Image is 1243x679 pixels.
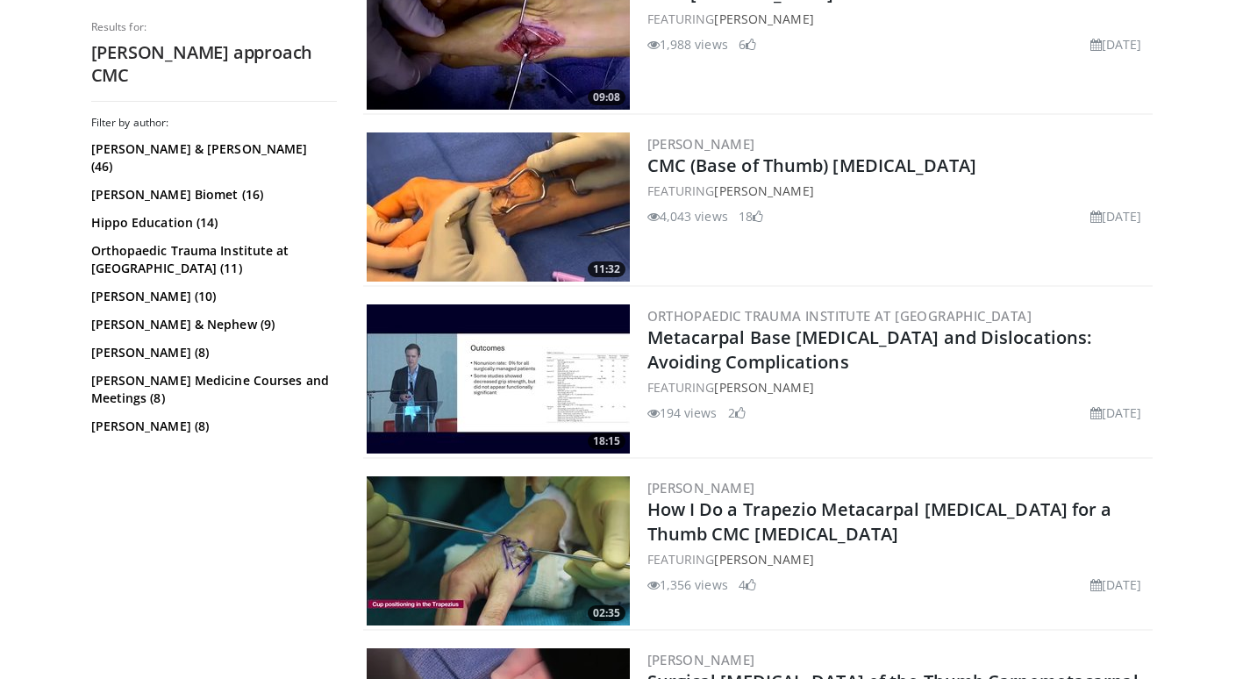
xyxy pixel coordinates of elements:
[1090,575,1142,594] li: [DATE]
[91,116,337,130] h3: Filter by author:
[91,186,332,204] a: [PERSON_NAME] Biomet (16)
[728,404,746,422] li: 2
[647,651,755,668] a: [PERSON_NAME]
[367,476,630,625] img: 6e055a5d-39b0-4c31-b0cc-e95f4d2b9605.300x170_q85_crop-smart_upscale.jpg
[91,214,332,232] a: Hippo Education (14)
[647,135,755,153] a: [PERSON_NAME]
[647,550,1149,568] div: FEATURING
[647,575,728,594] li: 1,356 views
[91,288,332,305] a: [PERSON_NAME] (10)
[739,35,756,54] li: 6
[714,551,813,568] a: [PERSON_NAME]
[91,41,337,87] h2: [PERSON_NAME] approach CMC
[588,433,625,449] span: 18:15
[91,20,337,34] p: Results for:
[588,605,625,621] span: 02:35
[647,35,728,54] li: 1,988 views
[647,404,718,422] li: 194 views
[1090,35,1142,54] li: [DATE]
[647,479,755,497] a: [PERSON_NAME]
[714,379,813,396] a: [PERSON_NAME]
[739,207,763,225] li: 18
[91,316,332,333] a: [PERSON_NAME] & Nephew (9)
[91,372,332,407] a: [PERSON_NAME] Medicine Courses and Meetings (8)
[367,304,630,454] img: 7edf8c0b-9ff0-4f21-b1a8-e83b9a96798a.300x170_q85_crop-smart_upscale.jpg
[91,344,332,361] a: [PERSON_NAME] (8)
[714,11,813,27] a: [PERSON_NAME]
[647,207,728,225] li: 4,043 views
[647,182,1149,200] div: FEATURING
[367,476,630,625] a: 02:35
[588,261,625,277] span: 11:32
[91,140,332,175] a: [PERSON_NAME] & [PERSON_NAME] (46)
[588,89,625,105] span: 09:08
[647,497,1112,546] a: How I Do a Trapezio Metacarpal [MEDICAL_DATA] for a Thumb CMC [MEDICAL_DATA]
[91,242,332,277] a: Orthopaedic Trauma Institute at [GEOGRAPHIC_DATA] (11)
[647,307,1032,325] a: Orthopaedic Trauma Institute at [GEOGRAPHIC_DATA]
[739,575,756,594] li: 4
[647,325,1092,374] a: Metacarpal Base [MEDICAL_DATA] and Dislocations: Avoiding Complications
[367,304,630,454] a: 18:15
[647,378,1149,397] div: FEATURING
[367,132,630,282] a: 11:32
[647,10,1149,28] div: FEATURING
[1090,207,1142,225] li: [DATE]
[714,182,813,199] a: [PERSON_NAME]
[1090,404,1142,422] li: [DATE]
[367,132,630,282] img: 03ce536a-f58c-44ab-ae4b-4616cc518945.300x170_q85_crop-smart_upscale.jpg
[91,418,332,435] a: [PERSON_NAME] (8)
[647,154,976,177] a: CMC (Base of Thumb) [MEDICAL_DATA]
